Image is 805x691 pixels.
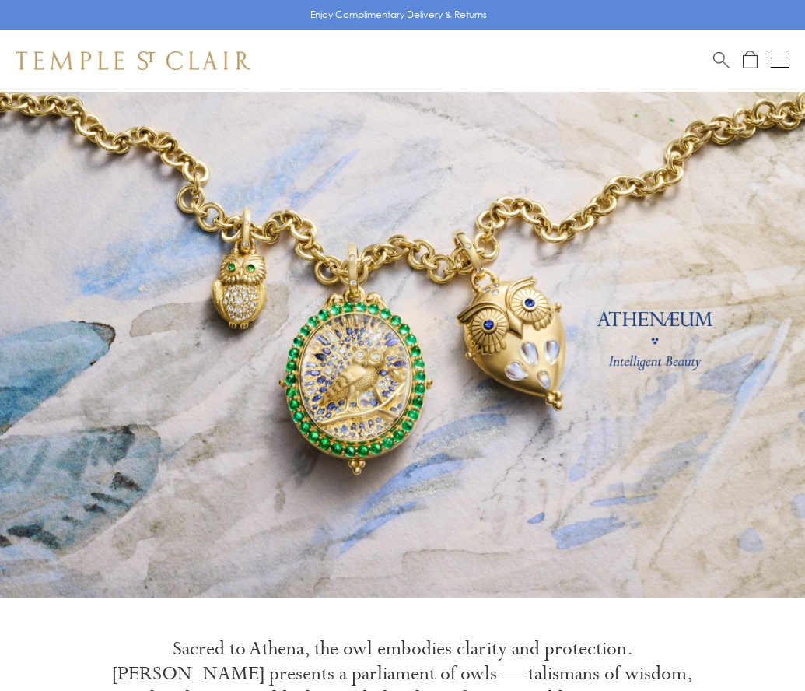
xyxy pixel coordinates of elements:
img: Temple St. Clair [16,51,250,70]
button: Open navigation [771,51,789,70]
a: Open Shopping Bag [743,51,758,70]
p: Enjoy Complimentary Delivery & Returns [310,7,487,23]
a: Search [713,51,730,70]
